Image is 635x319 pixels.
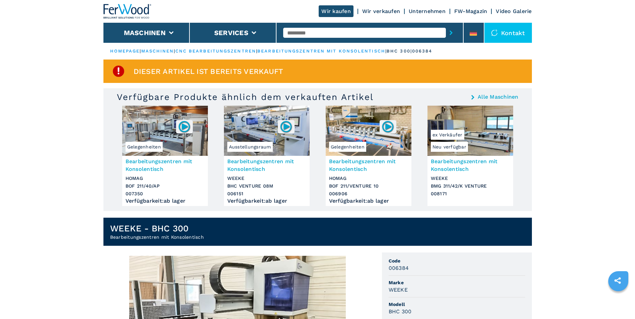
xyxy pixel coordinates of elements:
[175,48,256,54] a: cnc bearbeitungszentren
[126,157,205,173] h3: Bearbeitungszentren mit Konsolentisch
[224,106,310,206] a: Bearbeitungszentren mit Konsolentisch WEEKE BHC VENTURE 08MAusstellungsraum006151Bearbeitungszent...
[110,234,204,240] h2: Bearbeitungszentren mit Konsolentisch
[389,257,525,264] span: Code
[122,106,208,156] img: Bearbeitungszentren mit Konsolentisch HOMAG BOF 211/40/AP
[329,157,408,173] h3: Bearbeitungszentren mit Konsolentisch
[124,29,166,37] button: Maschinen
[389,301,525,308] span: Modell
[484,23,532,43] div: Kontakt
[389,286,408,294] h3: WEEKE
[326,106,411,156] img: Bearbeitungszentren mit Konsolentisch HOMAG BOF 211/VENTURE 10
[110,223,204,234] h1: WEEKE - BHC 300
[141,48,174,54] a: maschinen
[431,130,464,140] span: ex Verkäufer
[609,272,626,289] a: sharethis
[214,29,248,37] button: Services
[326,106,411,206] a: Bearbeitungszentren mit Konsolentisch HOMAG BOF 211/VENTURE 10Gelegenheiten006906Bearbeitungszent...
[224,106,310,156] img: Bearbeitungszentren mit Konsolentisch WEEKE BHC VENTURE 08M
[478,94,519,100] a: Alle Maschinen
[280,120,293,133] img: 006151
[256,48,257,54] span: |
[389,308,412,315] h3: BHC 300
[431,175,510,198] h3: WEEKE BMG 311/42/K VENTURE 008171
[329,142,366,152] span: Gelegenheiten
[491,29,498,36] img: Kontakt
[329,199,408,203] div: Verfügbarkeit : ab lager
[122,106,208,206] a: Bearbeitungszentren mit Konsolentisch HOMAG BOF 211/40/APGelegenheiten007350Bearbeitungszentren m...
[117,92,374,102] h3: Verfügbare Produkte ähnlich dem verkauften Artikel
[381,120,394,133] img: 006906
[126,199,205,203] div: Verfügbarkeit : ab lager
[431,142,468,152] span: Neu verfügbar
[329,175,408,198] h3: HOMAG BOF 211/VENTURE 10 006906
[257,48,385,54] a: bearbeitungszentren mit konsolentisch
[110,48,140,54] a: HOMEPAGE
[427,106,513,156] img: Bearbeitungszentren mit Konsolentisch WEEKE BMG 311/42/K VENTURE
[103,4,152,19] img: Ferwood
[496,8,532,14] a: Video Galerie
[362,8,400,14] a: Wir verkaufen
[431,157,510,173] h3: Bearbeitungszentren mit Konsolentisch
[134,68,284,75] span: Dieser Artikel ist bereits verkauft
[319,5,353,17] a: Wir kaufen
[126,175,205,198] h3: HOMAG BOF 211/40/AP 007350
[427,106,513,206] a: Bearbeitungszentren mit Konsolentisch WEEKE BMG 311/42/K VENTURENeu verfügbarex VerkäuferBearbeit...
[607,289,630,314] iframe: Chat
[126,142,163,152] span: Gelegenheiten
[412,48,432,54] p: 006384
[227,157,306,173] h3: Bearbeitungszentren mit Konsolentisch
[227,142,273,152] span: Ausstellungsraum
[140,48,141,54] span: |
[387,48,412,54] p: bhc 300 |
[454,8,487,14] a: FW-Magazin
[227,175,306,198] h3: WEEKE BHC VENTURE 08M 006151
[389,264,409,272] h3: 006384
[446,25,456,40] button: submit-button
[112,65,125,78] img: SoldProduct
[409,8,446,14] a: Unternehmen
[389,279,525,286] span: Marke
[227,199,306,203] div: Verfügbarkeit : ab lager
[178,120,191,133] img: 007350
[174,48,175,54] span: |
[385,48,387,54] span: |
